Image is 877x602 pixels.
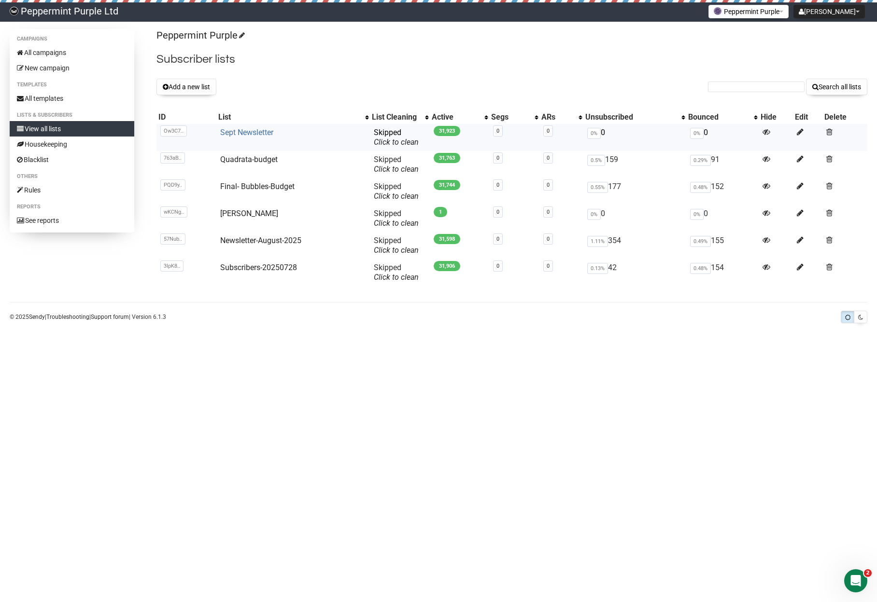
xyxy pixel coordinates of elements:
[690,209,704,220] span: 0%
[690,182,711,193] span: 0.48%
[374,155,419,174] span: Skipped
[583,151,686,178] td: 159
[686,178,759,205] td: 152
[216,110,370,124] th: List: No sort applied, activate to apply an ascending sort
[434,261,460,271] span: 31,906
[547,182,550,188] a: 0
[690,155,711,166] span: 0.29%
[583,205,686,232] td: 0
[539,110,584,124] th: ARs: No sort applied, activate to apply an ascending sort
[686,259,759,286] td: 154
[806,79,867,95] button: Search all lists
[374,236,419,255] span: Skipped
[10,91,134,106] a: All templates
[220,182,295,191] a: Final- Bubbles-Budget
[10,213,134,228] a: See reports
[496,155,499,161] a: 0
[29,314,45,320] a: Sendy
[160,233,185,245] span: 57Nub..
[547,263,550,269] a: 0
[46,314,89,320] a: Troubleshooting
[434,153,460,163] span: 31,763
[10,312,166,322] p: © 2025 | | | Version 6.1.3
[793,110,822,124] th: Edit: No sort applied, sorting is disabled
[158,112,214,122] div: ID
[374,219,419,228] a: Click to clean
[864,569,872,577] span: 2
[587,236,608,247] span: 1.11%
[708,5,789,18] button: Peppermint Purple
[496,209,499,215] a: 0
[160,179,185,191] span: PQD9y..
[156,29,243,41] a: Peppermint Purple
[374,137,419,147] a: Click to clean
[587,128,601,139] span: 0%
[10,152,134,167] a: Blacklist
[10,45,134,60] a: All campaigns
[374,209,419,228] span: Skipped
[587,155,605,166] span: 0.5%
[220,263,297,272] a: Subscribers-20250728
[156,110,216,124] th: ID: No sort applied, sorting is disabled
[496,128,499,134] a: 0
[714,7,721,15] img: 1.png
[489,110,539,124] th: Segs: No sort applied, activate to apply an ascending sort
[844,569,867,592] iframe: Intercom live chat
[156,79,216,95] button: Add a new list
[160,125,187,137] span: Ow3C7..
[822,110,867,124] th: Delete: No sort applied, sorting is disabled
[10,137,134,152] a: Housekeeping
[496,182,499,188] a: 0
[220,155,278,164] a: Quadrata-budget
[430,110,489,124] th: Active: No sort applied, activate to apply an ascending sort
[686,124,759,151] td: 0
[547,236,550,242] a: 0
[10,60,134,76] a: New campaign
[160,206,187,218] span: wKCNg..
[432,112,480,122] div: Active
[10,79,134,91] li: Templates
[547,155,550,161] a: 0
[547,209,550,215] a: 0
[374,128,419,147] span: Skipped
[583,110,686,124] th: Unsubscribed: No sort applied, activate to apply an ascending sort
[491,112,530,122] div: Segs
[547,128,550,134] a: 0
[91,314,129,320] a: Support forum
[10,171,134,182] li: Others
[583,232,686,259] td: 354
[541,112,574,122] div: ARs
[10,182,134,198] a: Rules
[156,51,867,68] h2: Subscriber lists
[374,263,419,282] span: Skipped
[374,182,419,201] span: Skipped
[220,209,278,218] a: [PERSON_NAME]
[218,112,360,122] div: List
[793,5,865,18] button: [PERSON_NAME]
[374,192,419,201] a: Click to clean
[10,109,134,121] li: Lists & subscribers
[585,112,677,122] div: Unsubscribed
[10,7,18,15] img: 8e84c496d3b51a6c2b78e42e4056443a
[372,112,420,122] div: List Cleaning
[10,33,134,45] li: Campaigns
[374,164,419,174] a: Click to clean
[10,201,134,213] li: Reports
[10,121,134,137] a: View all lists
[688,112,749,122] div: Bounced
[686,151,759,178] td: 91
[374,273,419,282] a: Click to clean
[583,178,686,205] td: 177
[160,152,185,164] span: 763aB..
[587,209,601,220] span: 0%
[583,124,686,151] td: 0
[690,128,704,139] span: 0%
[434,207,447,217] span: 1
[434,126,460,136] span: 31,923
[690,263,711,274] span: 0.48%
[686,232,759,259] td: 155
[434,180,460,190] span: 31,744
[220,128,273,137] a: Sept Newsletter
[160,260,184,272] span: 3IpK8..
[795,112,820,122] div: Edit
